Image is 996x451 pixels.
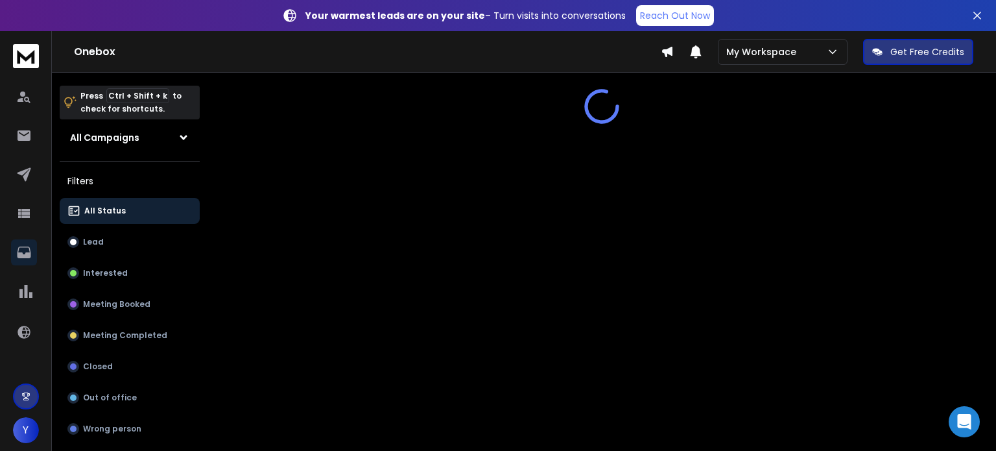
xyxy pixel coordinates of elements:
img: logo [13,44,39,68]
p: Press to check for shortcuts. [80,90,182,116]
button: Closed [60,354,200,380]
p: Meeting Booked [83,299,150,310]
div: Open Intercom Messenger [949,406,980,437]
button: Y [13,417,39,443]
p: Wrong person [83,424,141,434]
p: – Turn visits into conversations [305,9,626,22]
button: Meeting Completed [60,323,200,348]
strong: Your warmest leads are on your site [305,9,485,22]
p: Closed [83,361,113,372]
button: Interested [60,260,200,286]
h3: Filters [60,172,200,190]
h1: Onebox [74,44,661,60]
p: Meeting Completed [83,330,167,341]
button: Wrong person [60,416,200,442]
button: All Campaigns [60,125,200,151]
p: Reach Out Now [640,9,710,22]
button: Get Free Credits [863,39,973,65]
a: Reach Out Now [636,5,714,26]
button: All Status [60,198,200,224]
h1: All Campaigns [70,131,139,144]
p: Lead [83,237,104,247]
p: Out of office [83,393,137,403]
p: Get Free Credits [890,45,964,58]
p: All Status [84,206,126,216]
button: Out of office [60,385,200,411]
p: My Workspace [726,45,801,58]
button: Lead [60,229,200,255]
span: Ctrl + Shift + k [106,88,169,103]
p: Interested [83,268,128,278]
button: Meeting Booked [60,291,200,317]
